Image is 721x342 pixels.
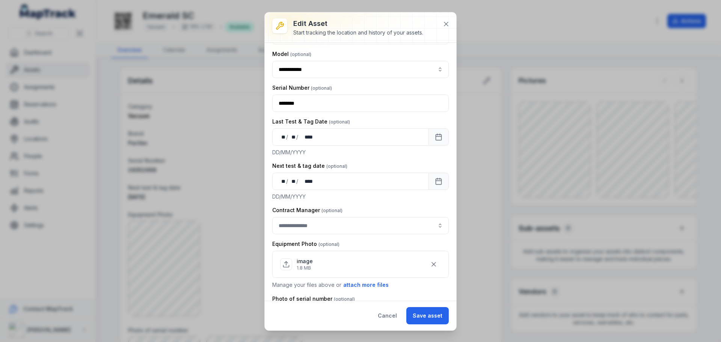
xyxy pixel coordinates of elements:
[272,240,339,248] label: Equipment Photo
[272,217,449,234] input: asset-edit:cf[3efdffd9-f055-49d9-9a65-0e9f08d77abc]-label
[293,29,423,36] div: Start tracking the location and history of your assets.
[272,118,350,125] label: Last Test & Tag Date
[272,281,449,289] p: Manage your files above or
[272,162,347,170] label: Next test & tag date
[297,265,313,271] p: 1.8 MB
[299,178,313,185] div: year,
[279,178,286,185] div: day,
[272,206,342,214] label: Contract Manager
[428,173,449,190] button: Calendar
[272,193,449,200] p: DD/MM/YYYY
[286,133,289,141] div: /
[272,149,449,156] p: DD/MM/YYYY
[296,178,299,185] div: /
[299,133,313,141] div: year,
[272,84,332,92] label: Serial Number
[293,18,423,29] h3: Edit asset
[428,128,449,146] button: Calendar
[272,295,355,303] label: Photo of serial number
[343,281,389,289] button: attach more files
[272,50,311,58] label: Model
[286,178,289,185] div: /
[406,307,449,324] button: Save asset
[289,133,296,141] div: month,
[297,258,313,265] p: image
[371,307,403,324] button: Cancel
[279,133,286,141] div: day,
[272,61,449,78] input: asset-edit:cf[ae11ba15-1579-4ecc-996c-910ebae4e155]-label
[296,133,299,141] div: /
[289,178,296,185] div: month,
